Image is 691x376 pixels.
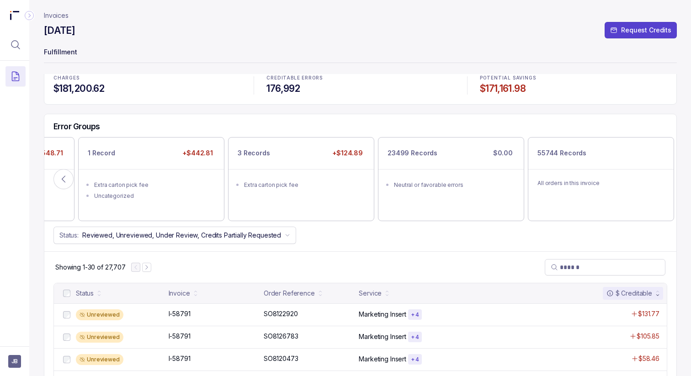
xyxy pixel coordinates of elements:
[480,82,667,95] h4: $171,161.98
[411,356,419,363] p: + 4
[142,263,151,272] button: Next Page
[359,332,406,341] p: Marketing Insert
[76,332,123,343] div: Unreviewed
[181,147,215,159] p: +$442.81
[411,334,419,341] p: + 4
[82,231,281,240] p: Reviewed, Unreviewed, Under Review, Credits Partially Requested
[637,332,659,341] p: $105.85
[244,180,364,190] div: Extra carton pick fee
[63,290,70,297] input: checkbox-checkbox
[264,354,298,363] p: SO8120473
[55,263,126,272] p: Showing 1-30 of 27,707
[169,289,190,298] div: Invoice
[169,354,191,363] p: I-58791
[264,289,315,298] div: Order Reference
[63,334,70,341] input: checkbox-checkbox
[537,179,664,188] p: All orders in this invoice
[330,147,365,159] p: +$124.89
[8,355,21,368] button: User initials
[169,309,191,318] p: I-58791
[266,82,454,95] h4: 176,992
[264,332,298,341] p: SO8126783
[359,310,406,319] p: Marketing Insert
[44,11,69,20] nav: breadcrumb
[606,289,652,298] div: $ Creditable
[359,355,406,364] p: Marketing Insert
[53,75,241,81] p: CHARGES
[53,82,241,95] h4: $181,200.62
[76,309,123,320] div: Unreviewed
[638,309,659,318] p: $131.77
[411,311,419,318] p: + 4
[621,26,671,35] p: Request Credits
[94,191,214,201] div: Uncategorized
[638,354,659,363] p: $58.46
[76,289,94,298] div: Status
[94,180,214,190] div: Extra carton pick fee
[388,148,437,158] p: 23499 Records
[44,44,677,62] p: Fulfillment
[394,180,514,190] div: Neutral or favorable errors
[53,227,296,244] button: Status:Reviewed, Unreviewed, Under Review, Credits Partially Requested
[63,356,70,363] input: checkbox-checkbox
[25,147,65,159] p: +$2,548.71
[480,75,667,81] p: POTENTIAL SAVINGS
[266,75,454,81] p: CREDITABLE ERRORS
[88,148,115,158] p: 1 Record
[24,10,35,21] div: Collapse Icon
[605,22,677,38] button: Request Credits
[359,289,382,298] div: Service
[491,147,515,159] p: $0.00
[44,11,69,20] a: Invoices
[53,122,100,132] h5: Error Groups
[5,66,26,86] button: Menu Icon Button DocumentTextIcon
[59,231,79,240] p: Status:
[169,332,191,341] p: I-58791
[238,148,270,158] p: 3 Records
[264,309,298,318] p: SO8122920
[537,148,586,158] p: 55744 Records
[44,24,75,37] h4: [DATE]
[76,354,123,365] div: Unreviewed
[55,263,126,272] div: Remaining page entries
[5,35,26,55] button: Menu Icon Button MagnifyingGlassIcon
[63,311,70,318] input: checkbox-checkbox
